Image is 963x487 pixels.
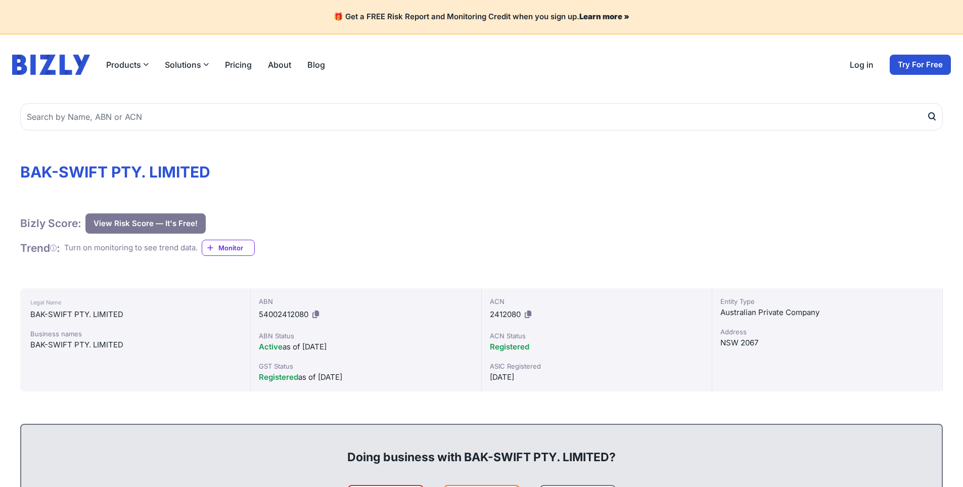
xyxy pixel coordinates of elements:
div: GST Status [259,361,473,371]
div: Address [720,327,934,337]
a: Learn more » [579,12,629,21]
div: Australian Private Company [720,306,934,319]
h1: Bizly Score: [20,216,81,230]
div: Legal Name [30,296,240,308]
a: About [268,59,291,71]
a: Log in [850,59,874,71]
div: as of [DATE] [259,341,473,353]
span: 54002412080 [259,309,308,319]
div: BAK-SWIFT PTY. LIMITED [30,339,240,351]
span: Registered [259,372,298,382]
div: as of [DATE] [259,371,473,383]
h4: 🎁 Get a FREE Risk Report and Monitoring Credit when you sign up. [12,12,951,22]
div: ABN Status [259,331,473,341]
div: BAK-SWIFT PTY. LIMITED [30,308,240,321]
div: Entity Type [720,296,934,306]
div: Turn on monitoring to see trend data. [64,242,198,254]
a: Pricing [225,59,252,71]
a: Monitor [202,240,255,256]
button: Products [106,59,149,71]
div: [DATE] [490,371,704,383]
div: ASIC Registered [490,361,704,371]
div: Doing business with BAK-SWIFT PTY. LIMITED? [31,433,932,465]
button: Solutions [165,59,209,71]
div: ABN [259,296,473,306]
div: ACN [490,296,704,306]
h1: BAK-SWIFT PTY. LIMITED [20,163,943,181]
span: Registered [490,342,529,351]
h1: Trend : [20,241,60,255]
span: Monitor [218,243,254,253]
input: Search by Name, ABN or ACN [20,103,943,130]
span: Active [259,342,283,351]
div: NSW 2067 [720,337,934,349]
div: ACN Status [490,331,704,341]
a: Blog [307,59,325,71]
div: Business names [30,329,240,339]
a: Try For Free [890,55,951,75]
span: 2412080 [490,309,521,319]
button: View Risk Score — It's Free! [85,213,206,234]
